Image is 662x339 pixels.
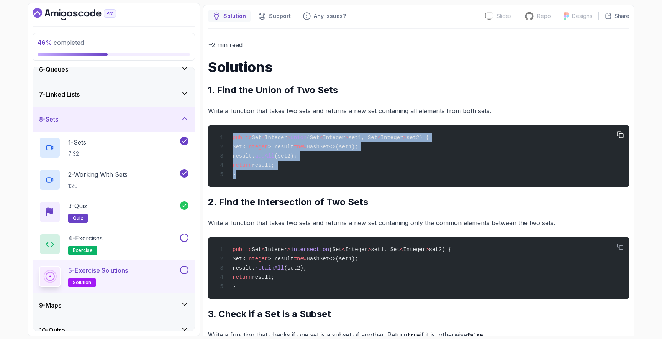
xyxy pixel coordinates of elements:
[345,247,368,253] span: Integer
[265,247,287,253] span: Integer
[39,90,80,99] h3: 7 - Linked Lists
[537,12,551,20] p: Repo
[39,65,68,74] h3: 6 - Queues
[39,326,65,335] h3: 10 - Outro
[377,135,380,141] span: <
[252,162,274,168] span: result;
[208,84,629,96] h2: 1. Find the Union of Two Sets
[407,332,420,339] code: true
[467,332,483,339] code: false
[68,234,103,243] p: 4 - Exercises
[208,59,629,75] h1: Solutions
[255,153,274,159] span: addAll
[208,39,629,50] p: ~2 min read
[208,196,629,208] h2: 2. Find the Intersection of Two Sets
[306,135,320,141] span: (Set
[33,107,195,132] button: 8-Sets
[223,12,246,20] p: Solution
[314,12,346,20] p: Any issues?
[268,144,293,150] span: > result
[246,256,268,262] span: Integer
[274,153,297,159] span: (set2);
[233,171,236,178] span: }
[233,265,255,271] span: result.
[320,135,323,141] span: <
[33,57,195,82] button: 6-Queues
[268,256,293,262] span: > result
[306,144,358,150] span: HashSet<>(set1);
[233,162,252,168] span: return
[265,135,287,141] span: Integer
[269,12,291,20] p: Support
[287,247,290,253] span: >
[68,150,86,158] p: 7:32
[368,247,371,253] span: >
[233,247,252,253] span: public
[246,144,268,150] span: Integer
[294,144,297,150] span: =
[233,274,252,280] span: return
[400,247,403,253] span: <
[208,10,251,22] button: notes button
[68,201,87,211] p: 3 - Quiz
[381,135,403,141] span: Integer
[38,39,84,46] span: completed
[298,10,351,22] button: Feedback button
[252,247,261,253] span: Set
[39,115,58,124] h3: 8 - Sets
[403,135,406,141] span: >
[233,153,255,159] span: result.
[255,265,284,271] span: retainAll
[403,247,426,253] span: Integer
[329,247,342,253] span: (Set
[496,12,512,20] p: Slides
[39,234,188,255] button: 4-Exercisesexercise
[33,293,195,318] button: 9-Maps
[426,247,429,253] span: >
[349,135,378,141] span: set1, Set
[68,170,128,179] p: 2 - Working With Sets
[39,201,188,223] button: 3-Quizquiz
[33,82,195,107] button: 7-Linked Lists
[233,135,252,141] span: public
[33,8,134,20] a: Dashboard
[39,169,188,191] button: 2-Working With Sets1:20
[73,215,83,221] span: quiz
[345,135,348,141] span: >
[598,12,629,20] button: Share
[306,256,358,262] span: HashSet<>(set1);
[233,256,246,262] span: Set<
[252,135,261,141] span: Set
[297,256,306,262] span: new
[39,301,61,310] h3: 9 - Maps
[38,39,52,46] span: 46 %
[73,247,93,253] span: exercise
[290,247,329,253] span: intersection
[284,265,306,271] span: (set2);
[371,247,400,253] span: set1, Set
[297,144,306,150] span: new
[68,182,128,190] p: 1:20
[233,283,236,290] span: }
[262,247,265,253] span: <
[73,280,91,286] span: solution
[208,217,629,228] p: Write a function that takes two sets and returns a new set containing only the common elements be...
[323,135,345,141] span: Integer
[287,135,290,141] span: >
[252,274,274,280] span: result;
[262,135,265,141] span: <
[429,247,452,253] span: set2) {
[614,12,629,20] p: Share
[39,137,188,158] button: 1-Sets7:32
[254,10,295,22] button: Support button
[572,12,592,20] p: Designs
[39,266,188,287] button: 5-Exercise Solutionssolution
[208,308,629,320] h2: 3. Check if a Set is a Subset
[68,266,128,275] p: 5 - Exercise Solutions
[406,135,429,141] span: set2) {
[208,105,629,116] p: Write a function that takes two sets and returns a new set containing all elements from both sets.
[290,135,306,141] span: union
[294,256,297,262] span: =
[68,138,86,147] p: 1 - Sets
[342,247,345,253] span: <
